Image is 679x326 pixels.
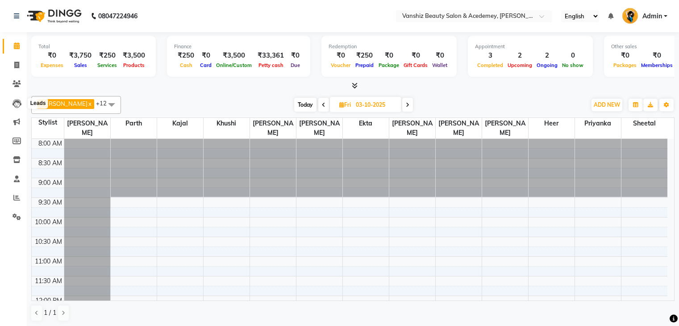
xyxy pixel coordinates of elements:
[376,50,401,61] div: ₹0
[329,50,353,61] div: ₹0
[119,50,149,61] div: ₹3,500
[157,118,203,129] span: kajal
[95,62,119,68] span: Services
[33,217,64,227] div: 10:00 AM
[32,118,64,127] div: Stylist
[534,62,560,68] span: Ongoing
[37,159,64,168] div: 8:30 AM
[389,118,435,138] span: [PERSON_NAME]
[66,50,95,61] div: ₹3,750
[401,50,430,61] div: ₹0
[178,62,195,68] span: Cash
[353,98,398,112] input: 2025-10-03
[23,4,84,29] img: logo
[287,50,303,61] div: ₹0
[33,257,64,266] div: 11:00 AM
[592,99,622,111] button: ADD NEW
[214,50,254,61] div: ₹3,500
[575,118,621,129] span: priyanka
[430,50,450,61] div: ₹0
[198,50,214,61] div: ₹0
[37,139,64,148] div: 8:00 AM
[254,50,287,61] div: ₹33,361
[436,118,482,138] span: [PERSON_NAME]
[250,118,296,138] span: [PERSON_NAME]
[337,101,353,108] span: Fri
[87,100,92,107] a: x
[111,118,157,129] span: parth
[33,237,64,247] div: 10:30 AM
[38,43,149,50] div: Total
[288,62,302,68] span: Due
[174,50,198,61] div: ₹250
[37,198,64,207] div: 9:30 AM
[529,118,575,129] span: Heer
[401,62,430,68] span: Gift Cards
[329,43,450,50] div: Redemption
[353,50,376,61] div: ₹250
[198,62,214,68] span: Card
[594,101,620,108] span: ADD NEW
[475,62,505,68] span: Completed
[64,118,110,138] span: [PERSON_NAME]
[40,100,87,107] span: [PERSON_NAME]
[296,118,342,138] span: [PERSON_NAME]
[560,50,586,61] div: 0
[505,50,534,61] div: 2
[329,62,353,68] span: Voucher
[204,118,250,129] span: khushi
[642,12,662,21] span: Admin
[475,43,586,50] div: Appointment
[33,276,64,286] div: 11:30 AM
[475,50,505,61] div: 3
[560,62,586,68] span: No show
[38,62,66,68] span: Expenses
[294,98,317,112] span: Today
[96,100,113,107] span: +12
[639,62,675,68] span: Memberships
[353,62,376,68] span: Prepaid
[98,4,137,29] b: 08047224946
[639,50,675,61] div: ₹0
[430,62,450,68] span: Wallet
[621,118,668,129] span: Sheetal
[376,62,401,68] span: Package
[72,62,89,68] span: Sales
[505,62,534,68] span: Upcoming
[33,296,64,305] div: 12:00 PM
[611,50,639,61] div: ₹0
[256,62,286,68] span: Petty cash
[38,50,66,61] div: ₹0
[343,118,389,129] span: Ekta
[611,62,639,68] span: Packages
[44,308,56,318] span: 1 / 1
[95,50,119,61] div: ₹250
[622,8,638,24] img: Admin
[121,62,147,68] span: Products
[214,62,254,68] span: Online/Custom
[28,98,48,109] div: Leads
[174,43,303,50] div: Finance
[482,118,528,138] span: [PERSON_NAME]
[534,50,560,61] div: 2
[37,178,64,188] div: 9:00 AM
